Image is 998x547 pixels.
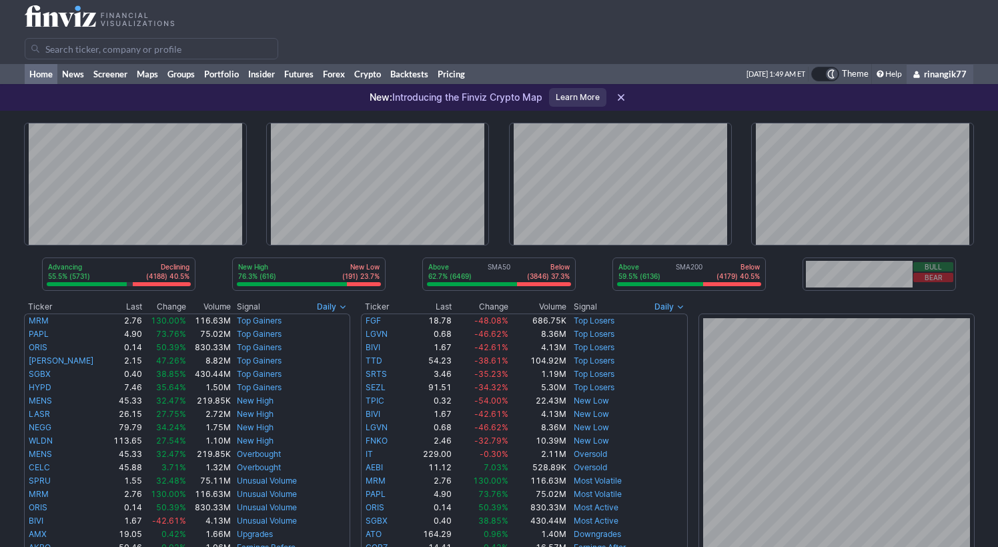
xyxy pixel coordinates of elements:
a: Screener [89,64,132,84]
a: Oversold [574,449,607,459]
a: LGVN [366,422,388,432]
span: -46.62% [474,329,508,339]
a: Most Active [574,516,618,526]
a: FGF [366,316,381,326]
span: -48.08% [474,316,508,326]
span: -32.79% [474,436,508,446]
a: Top Gainers [237,316,282,326]
span: New: [370,91,392,103]
a: Unusual Volume [237,489,297,499]
span: 130.00% [151,489,186,499]
a: Top Losers [574,369,614,379]
a: Unusual Volume [237,502,297,512]
th: Change [452,300,509,314]
a: Overbought [237,449,281,459]
a: Oversold [574,462,607,472]
a: Backtests [386,64,433,84]
td: 45.88 [107,461,143,474]
a: AEBI [366,462,383,472]
a: TTD [366,356,382,366]
td: 116.63M [509,474,567,488]
a: FNKO [366,436,388,446]
td: 1.40M [509,528,567,541]
td: 54.23 [406,354,452,368]
span: 50.39% [478,502,508,512]
td: 2.76 [107,488,143,501]
span: [DATE] 1:49 AM ET [746,64,805,84]
span: -0.30% [480,449,508,459]
td: 219.85K [187,448,231,461]
a: BIVI [29,516,43,526]
td: 4.90 [107,328,143,341]
span: 73.76% [478,489,508,499]
td: 0.14 [406,501,452,514]
td: 3.46 [406,368,452,381]
td: 75.11M [187,474,231,488]
span: Theme [842,67,869,81]
td: 2.15 [107,354,143,368]
a: LASR [29,409,50,419]
td: 7.46 [107,381,143,394]
span: 27.54% [156,436,186,446]
td: 4.13M [187,514,231,528]
span: -34.32% [474,382,508,392]
td: 0.14 [107,501,143,514]
a: NEGG [29,422,51,432]
td: 75.02M [187,328,231,341]
a: Crypto [350,64,386,84]
p: Below [527,262,570,271]
div: SMA50 [427,262,571,282]
a: New Low [574,409,609,419]
a: MRM [29,489,49,499]
a: New Low [574,436,609,446]
span: 38.85% [478,516,508,526]
a: New High [237,396,274,406]
a: LGVN [366,329,388,339]
a: Top Gainers [237,356,282,366]
p: Above [618,262,660,271]
a: Downgrades [574,529,621,539]
a: MENS [29,449,52,459]
a: TPIC [366,396,384,406]
a: [PERSON_NAME] [29,356,93,366]
th: Last [406,300,452,314]
td: 1.75M [187,421,231,434]
span: Daily [317,300,336,314]
td: 8.82M [187,354,231,368]
td: 0.68 [406,421,452,434]
td: 75.02M [509,488,567,501]
a: Forex [318,64,350,84]
a: Top Losers [574,382,614,392]
button: Bull [913,262,953,271]
td: 219.85K [187,394,231,408]
a: SPRU [29,476,51,486]
th: Last [107,300,143,314]
td: 2.11M [509,448,567,461]
p: (4188) 40.5% [146,271,189,281]
span: 50.39% [156,502,186,512]
a: SEZL [366,382,386,392]
span: -54.00% [474,396,508,406]
td: 2.76 [406,474,452,488]
td: 0.40 [406,514,452,528]
a: MENS [29,396,52,406]
span: 38.85% [156,369,186,379]
td: 4.90 [406,488,452,501]
td: 104.92M [509,354,567,368]
a: Top Losers [574,329,614,339]
td: 229.00 [406,448,452,461]
td: 0.32 [406,394,452,408]
button: Bear [913,273,953,282]
a: Top Gainers [237,369,282,379]
span: -42.61% [474,342,508,352]
a: SGBX [29,369,51,379]
p: New Low [342,262,380,271]
p: (4179) 40.5% [716,271,760,281]
td: 528.89K [509,461,567,474]
th: Ticker [361,300,406,314]
a: Portfolio [199,64,243,84]
td: 113.65 [107,434,143,448]
td: 4.13M [509,341,567,354]
th: Volume [187,300,231,314]
span: Signal [237,302,260,312]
